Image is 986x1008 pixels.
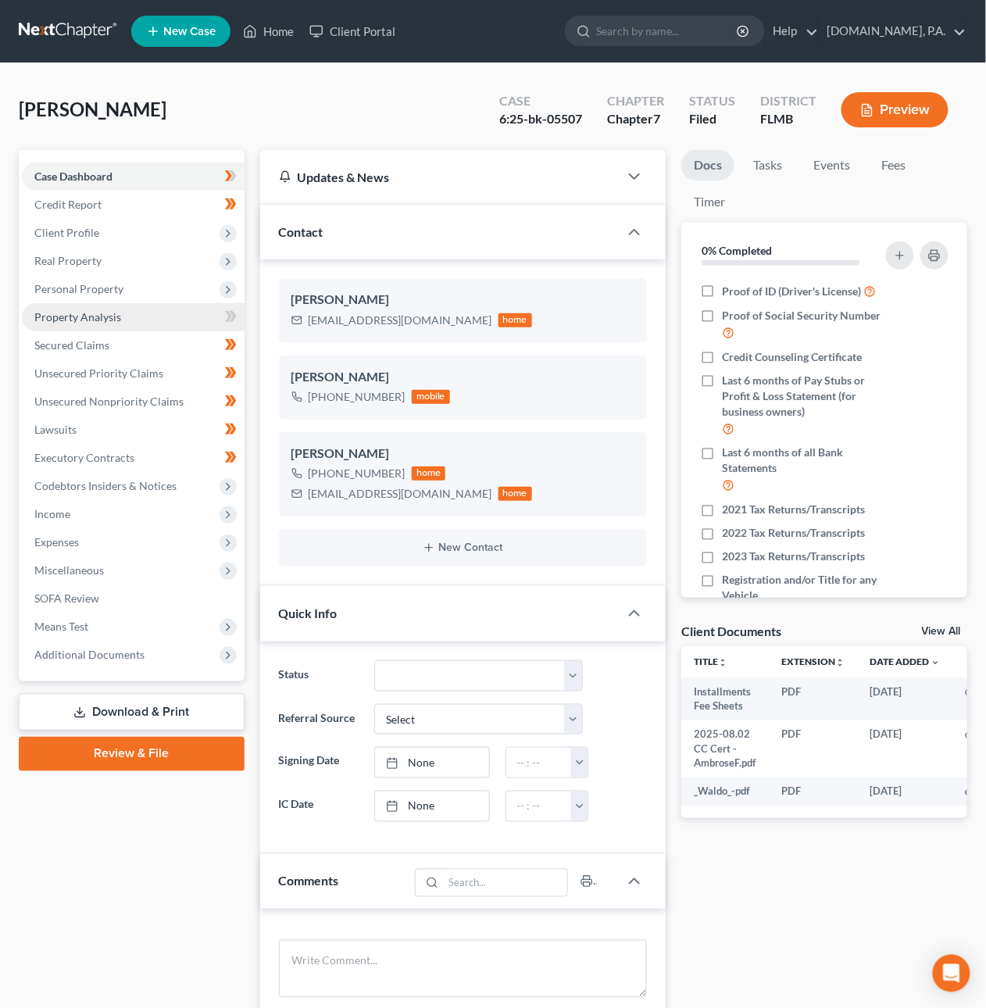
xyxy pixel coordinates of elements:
[34,563,104,577] span: Miscellaneous
[769,677,857,720] td: PDF
[741,150,795,181] a: Tasks
[689,92,735,110] div: Status
[279,606,338,620] span: Quick Info
[22,584,245,613] a: SOFA Review
[34,592,99,605] span: SOFA Review
[279,224,323,239] span: Contact
[766,17,818,45] a: Help
[22,303,245,331] a: Property Analysis
[271,660,367,692] label: Status
[722,525,865,541] span: 2022 Tax Returns/Transcripts
[309,466,405,481] div: [PHONE_NUMBER]
[309,313,492,328] div: [EMAIL_ADDRESS][DOMAIN_NAME]
[34,648,145,661] span: Additional Documents
[499,92,582,110] div: Case
[22,359,245,388] a: Unsecured Priority Claims
[722,284,861,299] span: Proof of ID (Driver's License)
[375,792,488,821] a: None
[933,955,970,992] div: Open Intercom Messenger
[19,737,245,771] a: Review & File
[22,416,245,444] a: Lawsuits
[722,549,865,564] span: 2023 Tax Returns/Transcripts
[34,451,134,464] span: Executory Contracts
[34,226,99,239] span: Client Profile
[34,479,177,492] span: Codebtors Insiders & Notices
[857,720,952,777] td: [DATE]
[722,572,882,603] span: Registration and/or Title for any Vehicle
[34,423,77,436] span: Lawsuits
[375,748,488,777] a: None
[681,720,769,777] td: 2025-08.02 CC Cert - AmbroseF.pdf
[769,777,857,805] td: PDF
[34,282,123,295] span: Personal Property
[34,395,184,408] span: Unsecured Nonpriority Claims
[681,623,781,639] div: Client Documents
[870,656,940,667] a: Date Added expand_more
[841,92,948,127] button: Preview
[835,658,845,667] i: unfold_more
[163,26,216,38] span: New Case
[34,507,70,520] span: Income
[722,349,862,365] span: Credit Counseling Certificate
[271,791,367,822] label: IC Date
[689,110,735,128] div: Filed
[412,390,451,404] div: mobile
[22,163,245,191] a: Case Dashboard
[444,870,568,896] input: Search...
[722,373,882,420] span: Last 6 months of Pay Stubs or Profit & Loss Statement (for business owners)
[34,254,102,267] span: Real Property
[34,338,109,352] span: Secured Claims
[869,150,919,181] a: Fees
[291,445,635,463] div: [PERSON_NAME]
[34,535,79,549] span: Expenses
[702,244,772,257] strong: 0% Completed
[760,110,816,128] div: FLMB
[22,388,245,416] a: Unsecured Nonpriority Claims
[607,92,664,110] div: Chapter
[760,92,816,110] div: District
[681,187,738,217] a: Timer
[34,620,88,633] span: Means Test
[681,150,734,181] a: Docs
[681,677,769,720] td: Installments Fee Sheets
[857,777,952,805] td: [DATE]
[271,704,367,735] label: Referral Source
[34,366,163,380] span: Unsecured Priority Claims
[769,720,857,777] td: PDF
[506,748,572,777] input: -- : --
[19,98,166,120] span: [PERSON_NAME]
[499,110,582,128] div: 6:25-bk-05507
[291,368,635,387] div: [PERSON_NAME]
[801,150,863,181] a: Events
[271,747,367,778] label: Signing Date
[722,445,882,476] span: Last 6 months of all Bank Statements
[235,17,302,45] a: Home
[722,502,865,517] span: 2021 Tax Returns/Transcripts
[498,487,533,501] div: home
[34,198,102,211] span: Credit Report
[22,191,245,219] a: Credit Report
[22,331,245,359] a: Secured Claims
[279,169,601,185] div: Updates & News
[506,792,572,821] input: -- : --
[922,626,961,637] a: View All
[279,874,339,888] span: Comments
[681,777,769,805] td: _Waldo_-pdf
[931,658,940,667] i: expand_more
[412,466,446,481] div: home
[19,694,245,731] a: Download & Print
[291,542,635,554] button: New Contact
[22,444,245,472] a: Executory Contracts
[694,656,727,667] a: Titleunfold_more
[607,110,664,128] div: Chapter
[722,308,881,323] span: Proof of Social Security Number
[653,111,660,126] span: 7
[596,16,739,45] input: Search by name...
[718,658,727,667] i: unfold_more
[857,677,952,720] td: [DATE]
[781,656,845,667] a: Extensionunfold_more
[302,17,403,45] a: Client Portal
[820,17,966,45] a: [DOMAIN_NAME], P.A.
[291,291,635,309] div: [PERSON_NAME]
[309,486,492,502] div: [EMAIL_ADDRESS][DOMAIN_NAME]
